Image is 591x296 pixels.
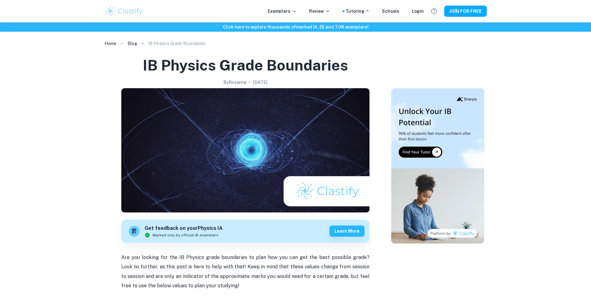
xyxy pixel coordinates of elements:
a: Blog [128,39,137,48]
p: Are you looking for the IB Physics grade boundaries to plan how you can get the best possible gra... [121,253,369,291]
h6: Get feedback on your Physics IA [145,225,223,232]
p: IB Physics Grade Boundaries [148,40,206,47]
img: Clastify logo [105,5,144,17]
a: Tutoring [346,8,369,15]
a: Schools [382,8,399,15]
button: JOIN FOR FREE [444,6,487,17]
h2: [DATE] [253,79,267,86]
h1: IB Physics Grade Boundaries [143,55,348,75]
img: IB Physics Grade Boundaries cover image [121,88,369,212]
button: Help and Feedback [429,6,439,16]
h6: Click here to explore thousands of marked IA, EE and TOK exemplars ! [1,24,590,30]
a: Home [105,39,116,48]
span: Marked only by official IB examiners [153,232,218,238]
button: Learn more [329,225,365,237]
a: Login [412,8,424,15]
p: Exemplars [268,8,297,15]
p: • [249,79,251,86]
p: Review [309,8,330,15]
img: Thumbnail [391,88,484,244]
a: Get feedback on yourPhysics IAMarked only by official IB examinersLearn more [121,220,369,243]
h2: By Roxanne [223,79,247,86]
